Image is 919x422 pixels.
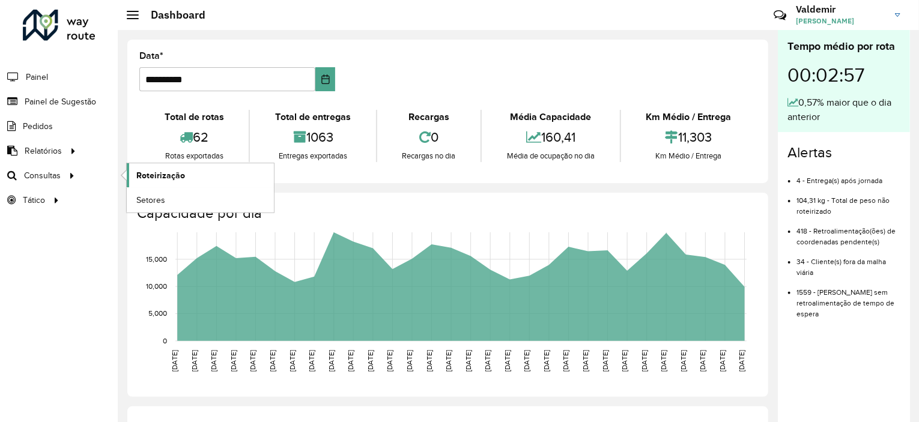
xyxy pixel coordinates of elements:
[386,350,394,372] text: [DATE]
[136,169,185,182] span: Roteirização
[136,194,165,206] span: Setores
[679,350,687,372] text: [DATE]
[787,95,900,124] div: 0,57% maior que o dia anterior
[624,110,753,124] div: Km Médio / Entrega
[542,350,550,372] text: [DATE]
[23,194,45,206] span: Tático
[366,350,374,372] text: [DATE]
[26,71,48,83] span: Painel
[562,350,570,372] text: [DATE]
[146,282,167,290] text: 10,000
[315,67,336,91] button: Choose Date
[146,255,167,263] text: 15,000
[288,350,296,372] text: [DATE]
[485,124,616,150] div: 160,41
[380,150,478,162] div: Recargas no dia
[425,350,433,372] text: [DATE]
[660,350,667,372] text: [DATE]
[503,350,511,372] text: [DATE]
[139,8,205,22] h2: Dashboard
[581,350,589,372] text: [DATE]
[787,55,900,95] div: 00:02:57
[268,350,276,372] text: [DATE]
[229,350,237,372] text: [DATE]
[249,350,257,372] text: [DATE]
[464,350,472,372] text: [DATE]
[142,110,246,124] div: Total de rotas
[148,310,167,318] text: 5,000
[142,124,246,150] div: 62
[640,350,648,372] text: [DATE]
[380,110,478,124] div: Recargas
[620,350,628,372] text: [DATE]
[796,16,886,26] span: [PERSON_NAME]
[25,145,62,157] span: Relatórios
[253,124,372,150] div: 1063
[485,150,616,162] div: Média de ocupação no dia
[718,350,726,372] text: [DATE]
[139,49,163,63] label: Data
[210,350,217,372] text: [DATE]
[405,350,413,372] text: [DATE]
[142,150,246,162] div: Rotas exportadas
[23,120,53,133] span: Pedidos
[253,110,372,124] div: Total de entregas
[796,186,900,217] li: 104,31 kg - Total de peso não roteirizado
[25,95,96,108] span: Painel de Sugestão
[127,163,274,187] a: Roteirização
[624,150,753,162] div: Km Médio / Entrega
[796,4,886,15] h3: Valdemir
[24,169,61,182] span: Consultas
[624,124,753,150] div: 11,303
[699,350,707,372] text: [DATE]
[738,350,746,372] text: [DATE]
[347,350,354,372] text: [DATE]
[308,350,315,372] text: [DATE]
[253,150,372,162] div: Entregas exportadas
[171,350,178,372] text: [DATE]
[601,350,609,372] text: [DATE]
[485,110,616,124] div: Média Capacidade
[787,144,900,161] h4: Alertas
[163,337,167,345] text: 0
[444,350,452,372] text: [DATE]
[380,124,478,150] div: 0
[127,188,274,212] a: Setores
[523,350,530,372] text: [DATE]
[137,205,756,222] h4: Capacidade por dia
[787,38,900,55] div: Tempo médio por rota
[327,350,335,372] text: [DATE]
[796,217,900,247] li: 418 - Retroalimentação(ões) de coordenadas pendente(s)
[484,350,491,372] text: [DATE]
[796,247,900,278] li: 34 - Cliente(s) fora da malha viária
[796,166,900,186] li: 4 - Entrega(s) após jornada
[767,2,793,28] a: Contato Rápido
[796,278,900,319] li: 1559 - [PERSON_NAME] sem retroalimentação de tempo de espera
[190,350,198,372] text: [DATE]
